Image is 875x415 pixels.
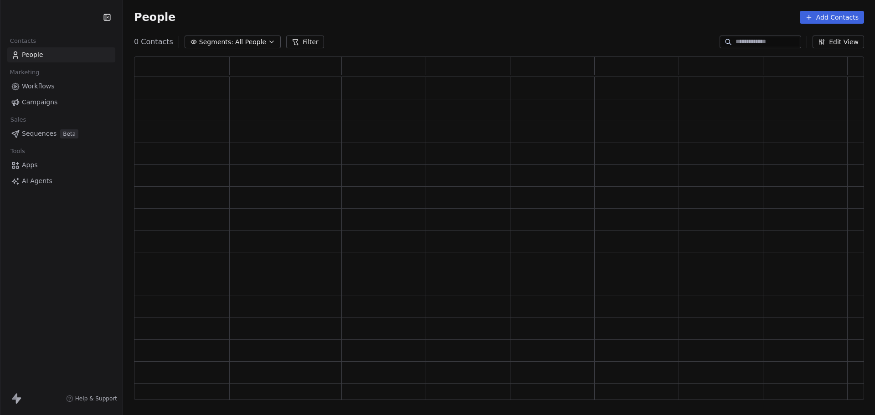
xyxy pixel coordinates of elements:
span: 0 Contacts [134,36,173,47]
span: People [22,50,43,60]
a: People [7,47,115,62]
span: Sales [6,113,30,127]
a: Campaigns [7,95,115,110]
a: Workflows [7,79,115,94]
span: Help & Support [75,395,117,402]
span: Apps [22,160,38,170]
span: People [134,10,175,24]
a: Apps [7,158,115,173]
a: Help & Support [66,395,117,402]
a: AI Agents [7,174,115,189]
button: Add Contacts [800,11,864,24]
button: Edit View [813,36,864,48]
span: Contacts [6,34,40,48]
span: Segments: [199,37,233,47]
span: Marketing [6,66,43,79]
span: Sequences [22,129,57,138]
a: SequencesBeta [7,126,115,141]
span: Beta [60,129,78,138]
span: All People [235,37,266,47]
span: Workflows [22,82,55,91]
button: Filter [286,36,324,48]
span: Campaigns [22,97,57,107]
span: Tools [6,144,29,158]
span: AI Agents [22,176,52,186]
